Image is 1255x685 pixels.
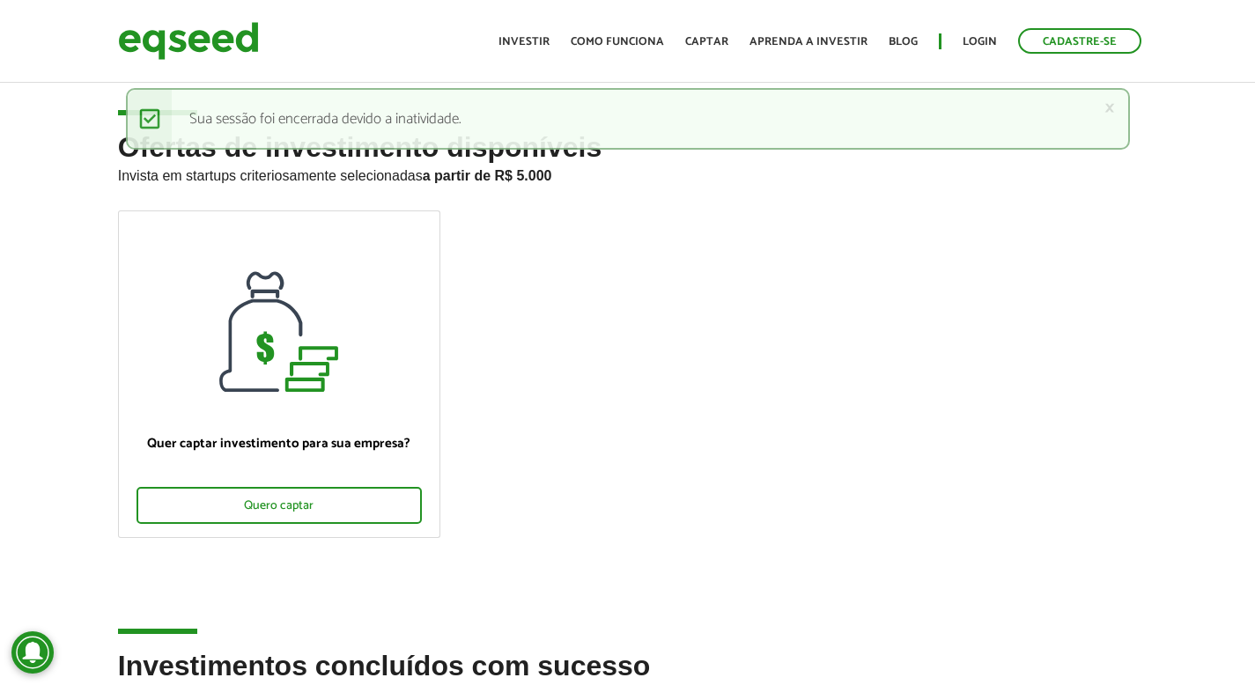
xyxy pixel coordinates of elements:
a: Aprenda a investir [749,36,867,48]
a: Cadastre-se [1018,28,1141,54]
a: × [1104,99,1115,117]
p: Quer captar investimento para sua empresa? [137,436,422,452]
strong: a partir de R$ 5.000 [423,168,552,183]
h2: Ofertas de investimento disponíveis [118,132,1138,210]
img: EqSeed [118,18,259,64]
a: Quer captar investimento para sua empresa? Quero captar [118,210,440,538]
a: Blog [889,36,918,48]
p: Invista em startups criteriosamente selecionadas [118,163,1138,184]
a: Investir [498,36,550,48]
div: Sua sessão foi encerrada devido a inatividade. [126,88,1130,150]
a: Captar [685,36,728,48]
div: Quero captar [137,487,422,524]
a: Login [963,36,997,48]
a: Como funciona [571,36,664,48]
